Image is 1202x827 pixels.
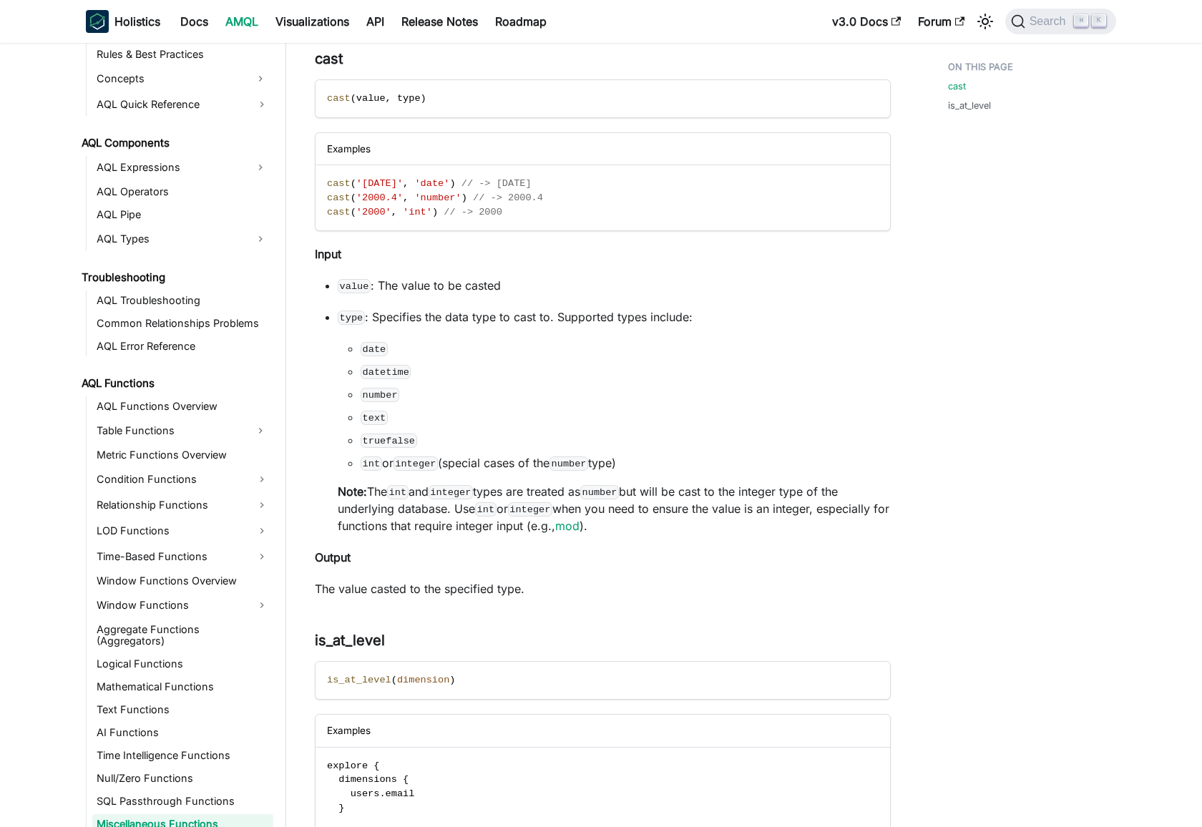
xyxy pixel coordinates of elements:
[397,675,449,685] span: dimension
[387,485,409,499] code: int
[361,365,411,379] code: datetime
[393,10,487,33] a: Release Notes
[315,550,351,564] strong: Output
[92,519,273,542] a: LOD Functions
[461,192,467,203] span: )
[379,788,385,799] span: .
[338,310,365,325] code: type
[92,227,248,250] a: AQL Types
[1092,14,1106,27] kbd: K
[1025,15,1075,28] span: Search
[948,79,966,93] a: cast
[315,247,341,261] strong: Input
[327,178,351,189] span: cast
[386,93,391,104] span: ,
[403,178,409,189] span: ,
[351,178,356,189] span: (
[86,10,160,33] a: HolisticsHolistics
[386,788,415,799] span: email
[361,411,388,425] code: text
[92,494,273,517] a: Relationship Functions
[327,207,351,217] span: cast
[421,93,426,104] span: )
[92,205,273,225] a: AQL Pipe
[403,774,409,785] span: {
[1074,14,1088,27] kbd: ⌘
[391,675,397,685] span: (
[397,93,421,104] span: type
[338,308,891,326] p: : Specifies the data type to cast to. Supported types include:
[549,456,588,471] code: number
[316,133,890,165] div: Examples
[327,675,391,685] span: is_at_level
[449,675,455,685] span: )
[974,10,997,33] button: Switch between dark and light mode (currently light mode)
[338,279,371,293] code: value
[373,760,379,771] span: {
[432,207,438,217] span: )
[948,99,991,112] a: is_at_level
[403,192,409,203] span: ,
[315,580,891,597] p: The value casted to the specified type.
[248,419,273,442] button: Expand sidebar category 'Table Functions'
[327,760,368,771] span: explore
[356,207,391,217] span: '2000'
[72,43,286,827] nav: Docs sidebar
[361,342,388,356] code: date
[92,677,273,697] a: Mathematical Functions
[92,44,273,64] a: Rules & Best Practices
[391,207,397,217] span: ,
[361,456,382,471] code: int
[351,788,380,799] span: users
[449,178,455,189] span: )
[824,10,909,33] a: v3.0 Docs
[338,803,344,813] span: }
[267,10,358,33] a: Visualizations
[92,745,273,765] a: Time Intelligence Functions
[92,93,273,116] a: AQL Quick Reference
[327,192,351,203] span: cast
[361,454,891,471] li: or (special cases of the type)
[92,700,273,720] a: Text Functions
[358,10,393,33] a: API
[92,545,273,568] a: Time-Based Functions
[361,434,417,448] code: truefalse
[351,207,356,217] span: (
[555,519,580,533] a: mod
[92,445,273,465] a: Metric Functions Overview
[356,192,403,203] span: '2000.4'
[461,178,532,189] span: // -> [DATE]
[338,277,891,294] p: : The value to be casted
[327,93,351,104] span: cast
[248,67,273,90] button: Expand sidebar category 'Concepts'
[92,67,248,90] a: Concepts
[92,290,273,310] a: AQL Troubleshooting
[414,192,461,203] span: 'number'
[394,456,438,471] code: integer
[356,178,403,189] span: '[DATE]'
[315,632,891,650] h3: is_at_level
[92,419,248,442] a: Table Functions
[361,388,399,402] code: number
[92,620,273,651] a: Aggregate Functions (Aggregators)
[429,485,473,499] code: integer
[403,207,432,217] span: 'int'
[909,10,973,33] a: Forum
[92,336,273,356] a: AQL Error Reference
[92,156,248,179] a: AQL Expressions
[92,791,273,811] a: SQL Passthrough Functions
[315,50,891,68] h3: cast
[114,13,160,30] b: Holistics
[86,10,109,33] img: Holistics
[444,207,502,217] span: // -> 2000
[92,768,273,788] a: Null/Zero Functions
[92,654,273,674] a: Logical Functions
[351,192,356,203] span: (
[92,182,273,202] a: AQL Operators
[77,373,273,393] a: AQL Functions
[338,483,891,534] p: The and types are treated as but will be cast to the integer type of the underlying database. Use...
[248,156,273,179] button: Expand sidebar category 'AQL Expressions'
[92,313,273,333] a: Common Relationships Problems
[580,485,619,499] code: number
[248,227,273,250] button: Expand sidebar category 'AQL Types'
